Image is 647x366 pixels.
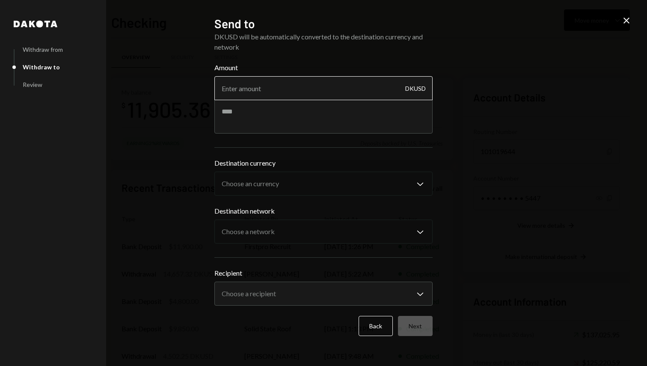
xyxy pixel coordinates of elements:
[214,268,433,278] label: Recipient
[359,316,393,336] button: Back
[23,63,60,71] div: Withdraw to
[405,76,426,100] div: DKUSD
[214,172,433,196] button: Destination currency
[23,81,42,88] div: Review
[214,32,433,52] div: DKUSD will be automatically converted to the destination currency and network
[23,46,63,53] div: Withdraw from
[214,282,433,306] button: Recipient
[214,62,433,73] label: Amount
[214,15,433,32] h2: Send to
[214,158,433,168] label: Destination currency
[214,206,433,216] label: Destination network
[214,220,433,244] button: Destination network
[214,76,433,100] input: Enter amount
